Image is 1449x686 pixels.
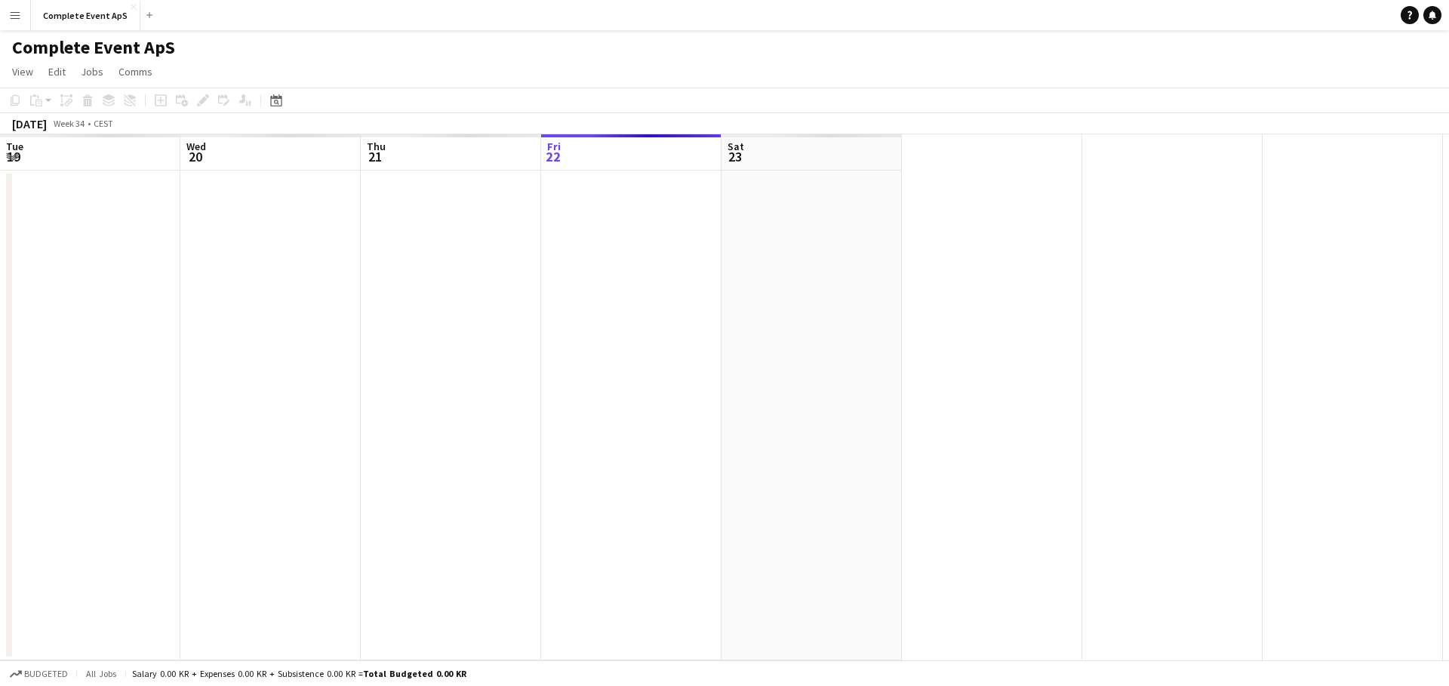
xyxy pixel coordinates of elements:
a: Jobs [75,62,109,82]
div: CEST [94,118,113,129]
a: Comms [112,62,158,82]
span: Fri [547,140,561,153]
span: 21 [365,148,386,165]
a: View [6,62,39,82]
span: 22 [545,148,561,165]
div: [DATE] [12,116,47,131]
span: Edit [48,65,66,78]
span: Budgeted [24,669,68,679]
span: Sat [728,140,744,153]
span: Jobs [81,65,103,78]
span: Total Budgeted 0.00 KR [363,668,466,679]
span: Thu [367,140,386,153]
button: Budgeted [8,666,70,682]
span: 20 [184,148,206,165]
span: Week 34 [50,118,88,129]
span: 19 [4,148,23,165]
span: Wed [186,140,206,153]
button: Complete Event ApS [31,1,140,30]
div: Salary 0.00 KR + Expenses 0.00 KR + Subsistence 0.00 KR = [132,668,466,679]
a: Edit [42,62,72,82]
span: All jobs [83,668,119,679]
span: 23 [725,148,744,165]
span: View [12,65,33,78]
span: Comms [118,65,152,78]
span: Tue [6,140,23,153]
h1: Complete Event ApS [12,36,175,59]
